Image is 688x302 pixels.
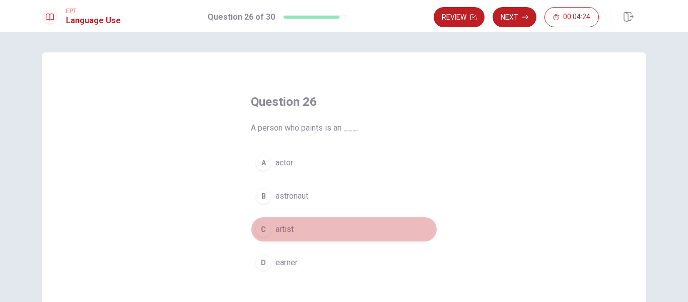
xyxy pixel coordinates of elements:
[255,221,271,237] div: C
[276,223,294,235] span: artist
[251,150,437,175] button: Aactor
[255,255,271,271] div: D
[251,250,437,275] button: Dearner
[544,7,599,27] button: 00:04:24
[276,157,293,169] span: actor
[255,155,271,171] div: A
[251,94,437,110] h4: Question 26
[493,7,536,27] button: Next
[255,188,271,204] div: B
[66,15,121,27] h1: Language Use
[563,13,590,21] span: 00:04:24
[276,190,308,202] span: astronaut
[208,11,275,23] h1: Question 26 of 30
[251,217,437,242] button: Cartist
[251,122,437,134] span: A person who paints is an ___.
[434,7,485,27] button: Review
[276,257,298,269] span: earner
[251,184,437,209] button: Bastronaut
[66,8,121,15] span: EPT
